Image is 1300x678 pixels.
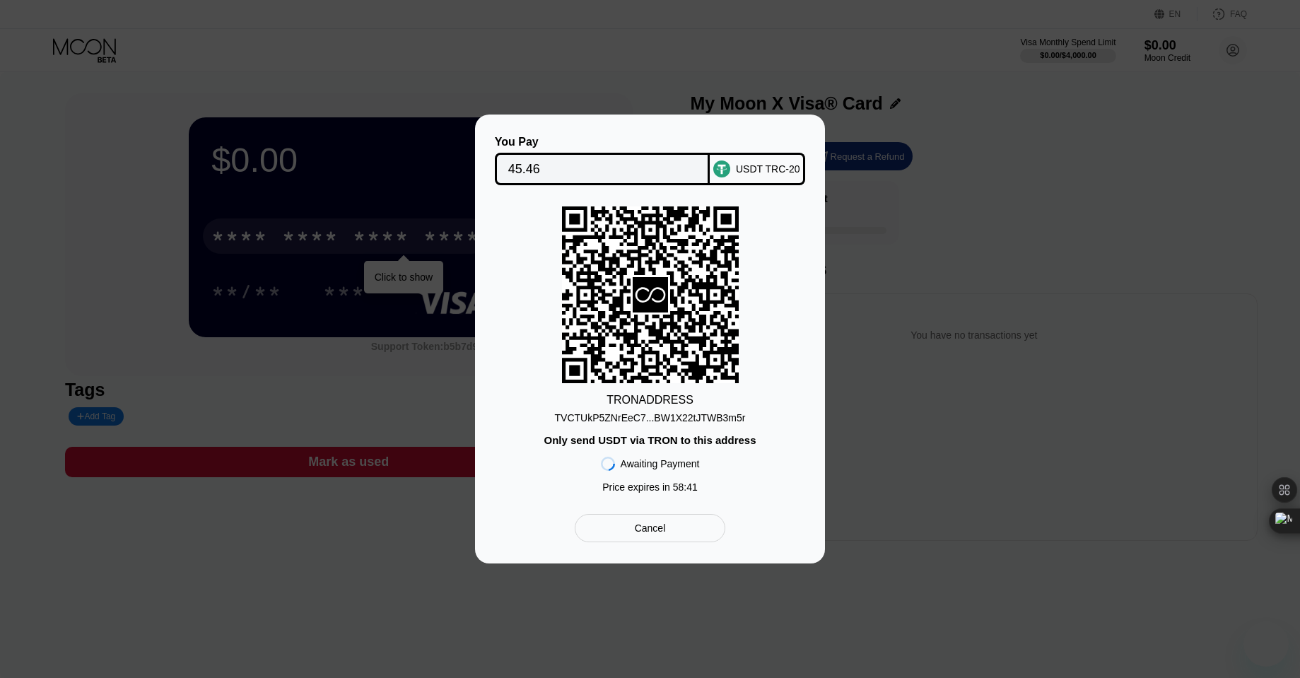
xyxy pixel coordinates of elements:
div: Cancel [635,522,666,534]
div: TVCTUkP5ZNrEeC7...BW1X22tJTWB3m5r [555,407,746,423]
iframe: Button to launch messaging window [1243,621,1289,667]
div: TRON ADDRESS [607,394,693,407]
div: USDT TRC-20 [736,163,800,175]
div: Cancel [575,514,725,542]
div: Only send USDT via TRON to this address [544,434,756,446]
div: You Pay [495,136,710,148]
div: TVCTUkP5ZNrEeC7...BW1X22tJTWB3m5r [555,412,746,423]
div: You PayUSDT TRC-20 [496,136,804,185]
span: 58 : 41 [673,481,698,493]
div: Awaiting Payment [621,458,700,469]
div: Price expires in [602,481,698,493]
